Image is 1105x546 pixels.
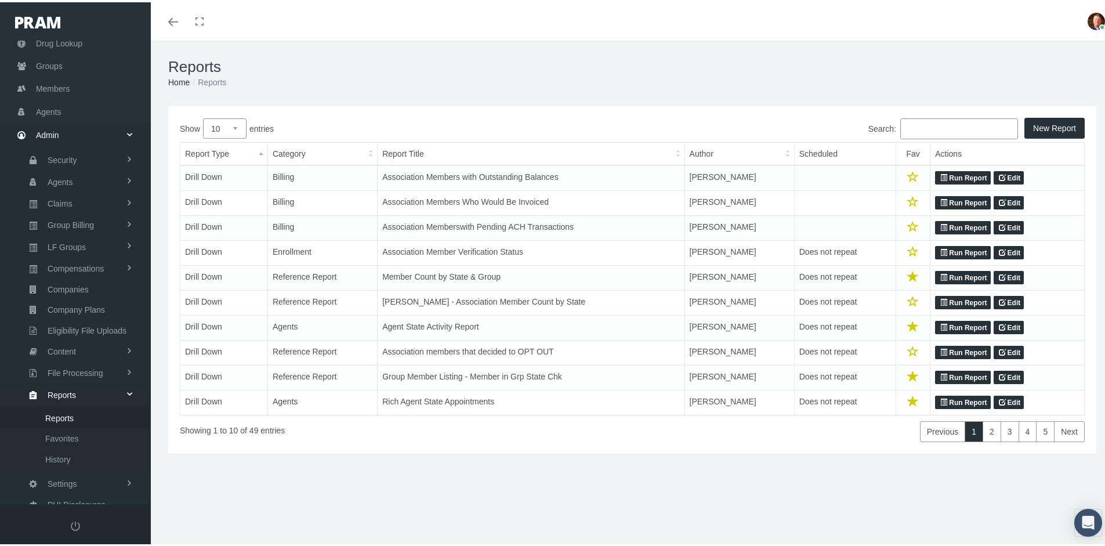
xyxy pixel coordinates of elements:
span: Security [48,148,77,168]
span: Group Billing [48,213,94,233]
a: Edit [994,169,1024,183]
a: Edit [994,294,1024,308]
td: Group Member Listing - Member in Grp State Chk [378,363,684,388]
a: Run Report [935,319,990,332]
th: Scheduled [794,140,896,164]
td: Association Memberswith Pending ACH Transactions [378,214,684,238]
td: Association Members Who Would Be Invoiced [378,189,684,214]
th: Report Title: activate to sort column ascending [378,140,684,164]
span: Eligibility File Uploads [48,319,126,338]
td: Member Count by State & Group [378,263,684,288]
td: [PERSON_NAME] [684,338,794,363]
td: Drill Down [180,214,268,238]
td: [PERSON_NAME] [684,363,794,388]
a: Run Report [935,294,990,308]
a: Edit [994,343,1024,357]
td: Does not repeat [794,313,896,338]
a: Edit [994,219,1024,233]
a: Run Report [935,269,990,283]
a: 3 [1001,419,1019,440]
a: 5 [1036,419,1055,440]
td: Drill Down [180,313,268,338]
th: Fav [896,140,930,164]
span: File Processing [48,361,103,381]
td: Agents [267,388,377,413]
span: History [45,447,71,467]
a: Next [1054,419,1085,440]
a: Run Report [935,368,990,382]
th: Category: activate to sort column ascending [267,140,377,164]
a: Edit [994,393,1024,407]
a: Previous [920,419,965,440]
h1: Reports [168,56,1096,74]
td: Drill Down [180,238,268,263]
a: Edit [994,368,1024,382]
span: Companies [48,277,89,297]
span: Groups [36,53,63,75]
td: Billing [267,163,377,189]
td: Drill Down [180,263,268,288]
td: Drill Down [180,363,268,388]
td: Agent State Activity Report [378,313,684,338]
a: Edit [994,244,1024,258]
td: Association Members with Outstanding Balances [378,163,684,189]
td: [PERSON_NAME] [684,214,794,238]
select: Showentries [203,116,247,136]
span: Claims [48,191,73,211]
a: Run Report [935,219,990,233]
th: Author: activate to sort column ascending [684,140,794,164]
span: Compensations [48,256,104,276]
td: Does not repeat [794,263,896,288]
a: Run Report [935,169,990,183]
td: [PERSON_NAME] - Association Member Count by State [378,288,684,313]
a: Home [168,75,190,85]
td: [PERSON_NAME] [684,189,794,214]
span: Content [48,339,76,359]
td: Billing [267,214,377,238]
td: [PERSON_NAME] [684,163,794,189]
td: [PERSON_NAME] [684,263,794,288]
td: Reference Report [267,338,377,363]
a: Run Report [935,194,990,208]
td: Does not repeat [794,338,896,363]
a: 2 [983,419,1001,440]
td: Association members that decided to OPT OUT [378,338,684,363]
span: Company Plans [48,298,105,317]
a: Edit [994,269,1024,283]
span: PHI Disclosures [48,493,106,512]
td: Rich Agent State Appointments [378,388,684,413]
td: Enrollment [267,238,377,263]
td: Does not repeat [794,363,896,388]
span: Favorites [45,426,79,446]
a: 1 [965,419,983,440]
li: Reports [190,74,226,86]
span: Members [36,75,70,97]
div: Open Intercom Messenger [1074,507,1102,534]
td: Agents [267,313,377,338]
label: Show entries [180,116,632,136]
td: [PERSON_NAME] [684,313,794,338]
a: Run Report [935,244,990,258]
span: LF Groups [48,235,86,255]
td: Reference Report [267,263,377,288]
span: Reports [45,406,74,426]
td: Drill Down [180,163,268,189]
td: Reference Report [267,288,377,313]
span: Agents [36,99,61,121]
td: Drill Down [180,189,268,214]
label: Search: [632,116,1018,137]
td: [PERSON_NAME] [684,238,794,263]
th: Report Type: activate to sort column descending [180,140,268,164]
a: Run Report [935,343,990,357]
button: New Report [1024,115,1085,136]
span: Reports [48,383,76,403]
span: Agents [48,170,73,190]
span: Settings [48,472,77,491]
input: Search: [900,116,1018,137]
td: Billing [267,189,377,214]
a: Run Report [935,393,990,407]
td: [PERSON_NAME] [684,388,794,413]
td: Drill Down [180,338,268,363]
span: Drug Lookup [36,30,82,52]
th: Actions [930,140,1085,164]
